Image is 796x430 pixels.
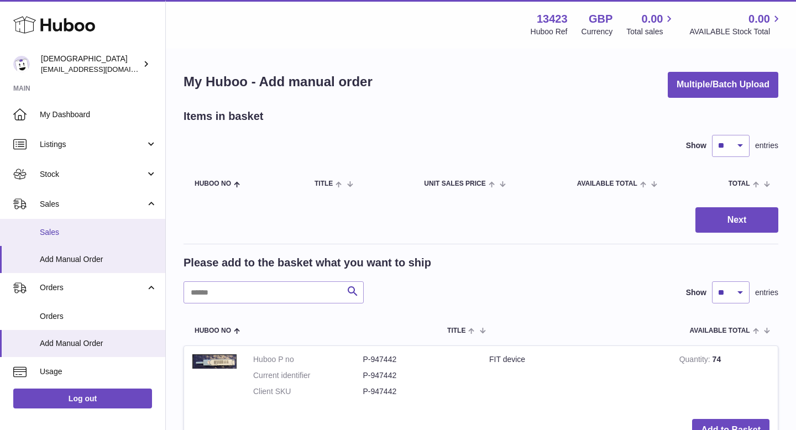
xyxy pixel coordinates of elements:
span: AVAILABLE Total [577,180,637,187]
span: Sales [40,227,157,238]
strong: GBP [589,12,612,27]
span: AVAILABLE Stock Total [689,27,783,37]
strong: Quantity [679,355,713,366]
div: Huboo Ref [531,27,568,37]
dd: P-947442 [363,354,473,365]
span: [EMAIL_ADDRESS][DOMAIN_NAME] [41,65,163,74]
span: 0.00 [748,12,770,27]
span: Huboo no [195,327,231,334]
a: 0.00 AVAILABLE Stock Total [689,12,783,37]
span: Title [447,327,465,334]
label: Show [686,140,706,151]
img: FIT device [192,354,237,369]
strong: 13423 [537,12,568,27]
div: Currency [582,27,613,37]
span: Listings [40,139,145,150]
div: [DEMOGRAPHIC_DATA] [41,54,140,75]
span: Unit Sales Price [424,180,485,187]
button: Next [695,207,778,233]
dt: Current identifier [253,370,363,381]
button: Multiple/Batch Upload [668,72,778,98]
h2: Please add to the basket what you want to ship [184,255,431,270]
span: Add Manual Order [40,338,157,349]
a: 0.00 Total sales [626,12,675,37]
dt: Huboo P no [253,354,363,365]
span: Huboo no [195,180,231,187]
span: Title [315,180,333,187]
span: Total sales [626,27,675,37]
span: My Dashboard [40,109,157,120]
label: Show [686,287,706,298]
span: AVAILABLE Total [690,327,750,334]
h2: Items in basket [184,109,264,124]
a: Log out [13,389,152,408]
h1: My Huboo - Add manual order [184,73,373,91]
td: FIT device [481,346,671,411]
span: entries [755,287,778,298]
span: Orders [40,311,157,322]
span: Usage [40,366,157,377]
dd: P-947442 [363,386,473,397]
span: Add Manual Order [40,254,157,265]
span: entries [755,140,778,151]
span: Orders [40,282,145,293]
dd: P-947442 [363,370,473,381]
dt: Client SKU [253,386,363,397]
span: Stock [40,169,145,180]
span: Sales [40,199,145,209]
span: Total [729,180,750,187]
img: olgazyuz@outlook.com [13,56,30,72]
td: 74 [671,346,778,411]
span: 0.00 [642,12,663,27]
